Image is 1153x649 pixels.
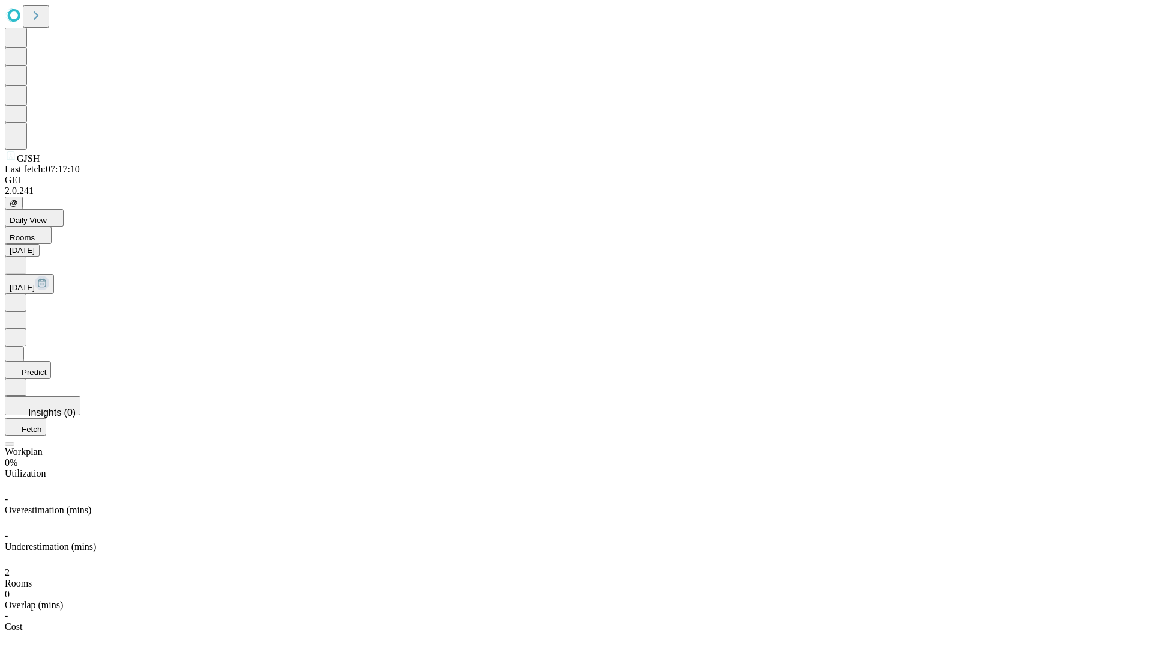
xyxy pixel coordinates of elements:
[5,244,40,257] button: [DATE]
[5,468,46,478] span: Utilization
[10,283,35,292] span: [DATE]
[28,407,76,418] span: Insights (0)
[10,233,35,242] span: Rooms
[5,567,10,577] span: 2
[5,175,1148,186] div: GEI
[5,600,63,610] span: Overlap (mins)
[5,186,1148,197] div: 2.0.241
[5,541,96,552] span: Underestimation (mins)
[10,216,47,225] span: Daily View
[5,164,80,174] span: Last fetch: 07:17:10
[17,153,40,163] span: GJSH
[5,274,54,294] button: [DATE]
[5,446,43,457] span: Workplan
[10,198,18,207] span: @
[5,589,10,599] span: 0
[5,621,22,632] span: Cost
[5,611,8,621] span: -
[5,361,51,379] button: Predict
[5,209,64,227] button: Daily View
[5,418,46,436] button: Fetch
[5,227,52,244] button: Rooms
[5,457,17,468] span: 0%
[5,531,8,541] span: -
[5,578,32,588] span: Rooms
[5,396,80,415] button: Insights (0)
[5,505,91,515] span: Overestimation (mins)
[5,197,23,209] button: @
[5,494,8,504] span: -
